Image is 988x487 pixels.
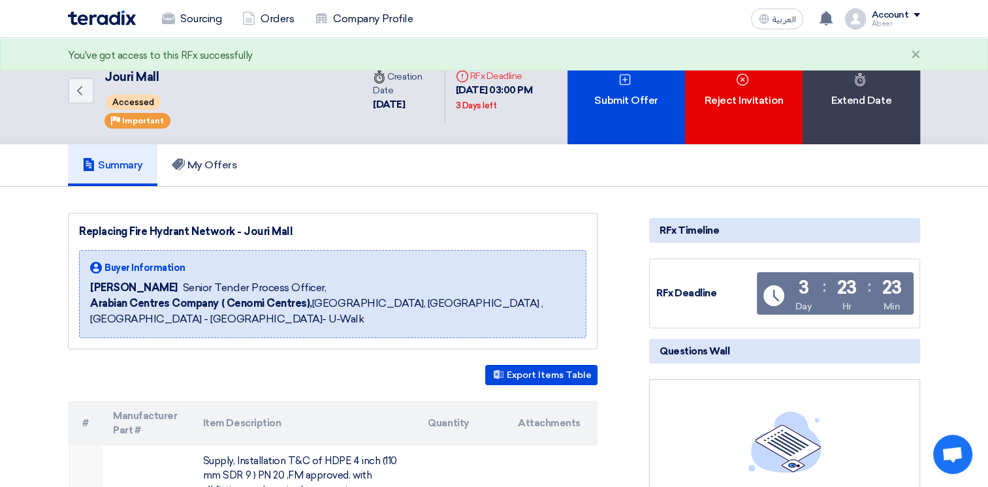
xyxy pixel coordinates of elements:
[90,297,312,309] b: Arabian Centres Company ( Cenomi Centres),
[748,411,821,473] img: empty_state_list.svg
[151,5,232,33] a: Sourcing
[845,8,866,29] img: profile_test.png
[68,10,136,25] img: Teradix logo
[567,38,685,144] div: Submit Offer
[417,401,507,446] th: Quantity
[183,280,327,296] span: Senior Tender Process Officer,
[79,224,586,240] div: Replacing Fire Hydrant Network - Jouri Mall
[456,69,557,83] div: RFx Deadline
[871,10,908,21] div: Account
[910,48,920,63] div: ×
[868,275,871,298] div: :
[685,38,803,144] div: Reject Invitation
[660,344,729,358] span: Questions Wall
[751,8,803,29] button: العربية
[871,20,920,27] div: Abeer
[90,280,178,296] span: [PERSON_NAME]
[103,401,193,446] th: Manufacturer Part #
[373,97,434,112] div: [DATE]
[933,435,972,474] a: Open chat
[772,15,795,24] span: العربية
[68,48,253,63] div: You've got access to this RFx successfully
[507,401,598,446] th: Attachments
[90,296,575,327] span: [GEOGRAPHIC_DATA], [GEOGRAPHIC_DATA] ,[GEOGRAPHIC_DATA] - [GEOGRAPHIC_DATA]- U-Walk
[157,144,252,186] a: My Offers
[193,401,418,446] th: Item Description
[884,300,900,313] div: Min
[837,279,857,297] div: 23
[106,95,161,110] span: Accessed
[485,365,598,385] button: Export Items Table
[373,70,434,97] div: Creation Date
[304,5,423,33] a: Company Profile
[122,116,164,125] span: Important
[456,83,557,112] div: [DATE] 03:00 PM
[649,218,920,243] div: RFx Timeline
[172,159,238,172] h5: My Offers
[656,286,754,301] div: RFx Deadline
[803,38,920,144] div: Extend Date
[795,300,812,313] div: Day
[68,144,157,186] a: Summary
[82,159,143,172] h5: Summary
[456,99,497,112] div: 3 Days left
[882,279,901,297] div: 23
[104,261,185,275] span: Buyer Information
[823,275,826,298] div: :
[232,5,304,33] a: Orders
[68,401,103,446] th: #
[842,300,852,313] div: Hr
[799,279,809,297] div: 3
